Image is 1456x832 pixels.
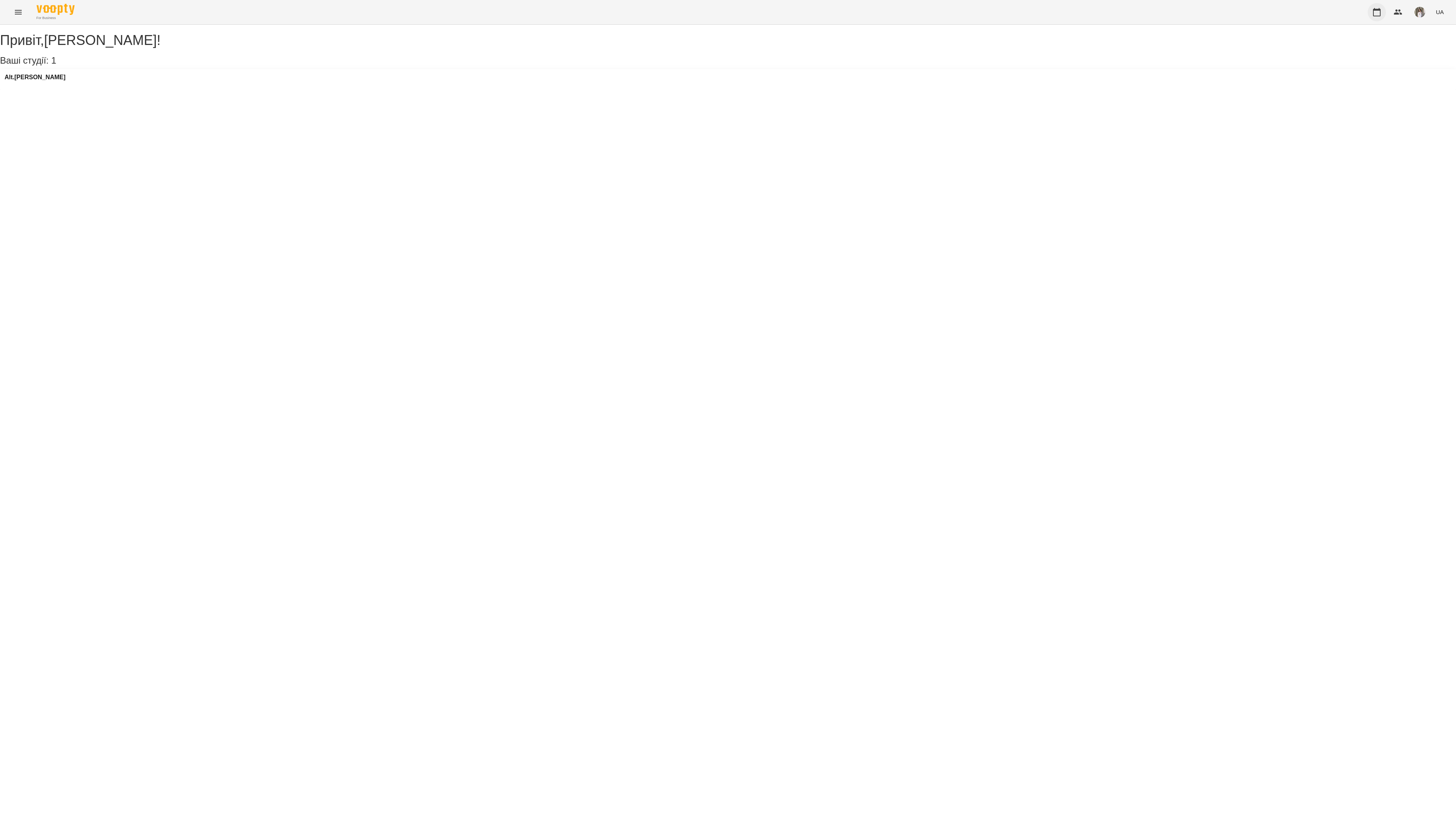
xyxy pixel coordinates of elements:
[1433,5,1447,19] button: UA
[1414,7,1425,18] img: 364895220a4789552a8225db6642e1db.jpeg
[5,74,65,81] a: Alt.[PERSON_NAME]
[37,16,75,21] span: For Business
[1436,8,1444,16] span: UA
[37,4,75,15] img: Voopty Logo
[51,55,56,66] span: 1
[9,3,27,21] button: Menu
